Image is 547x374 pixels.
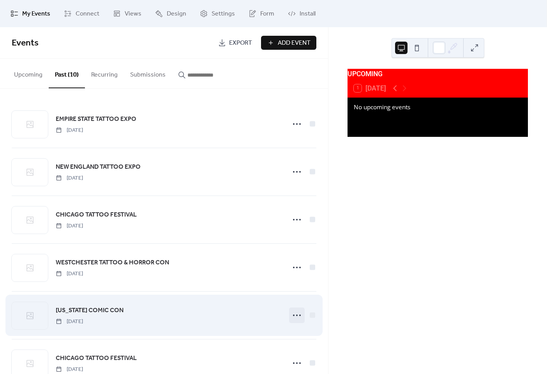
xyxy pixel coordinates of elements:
a: Design [149,3,192,24]
span: [DATE] [56,174,83,182]
a: NEW ENGLAND TATTOO EXPO [56,162,141,172]
a: CHICAGO TATTOO FESTIVAL [56,353,137,364]
a: Export [212,36,258,50]
a: CHICAGO TATTOO FESTIVAL [56,210,137,220]
span: [DATE] [56,270,83,278]
button: Recurring [85,59,124,87]
span: NEW ENGLAND TATTOO EXPO [56,163,141,172]
a: My Events [5,3,56,24]
a: EMPIRE STATE TATTOO EXPO [56,114,136,124]
a: [US_STATE] COMIC CON [56,306,124,316]
span: Design [167,9,186,19]
span: CHICAGO TATTOO FESTIVAL [56,210,137,220]
button: Upcoming [8,59,49,87]
span: My Events [22,9,50,19]
button: Submissions [124,59,172,87]
a: Views [107,3,147,24]
button: Add Event [261,36,316,50]
a: Install [282,3,321,24]
div: No upcoming events [354,103,522,112]
span: Connect [76,9,99,19]
span: Add Event [278,38,311,48]
span: [DATE] [56,126,83,135]
a: WESTCHESTER TATTOO & HORROR CON [56,258,169,268]
a: Settings [194,3,241,24]
span: Install [300,9,316,19]
span: Settings [212,9,235,19]
span: Export [229,38,252,48]
div: UPCOMING [348,69,528,79]
span: Form [260,9,274,19]
span: Events [12,35,39,52]
a: Form [243,3,280,24]
span: [DATE] [56,365,83,374]
span: [DATE] [56,318,83,326]
span: Views [125,9,141,19]
a: Connect [58,3,105,24]
span: EMPIRE STATE TATTOO EXPO [56,115,136,124]
span: [DATE] [56,222,83,230]
button: Past (10) [49,59,85,88]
